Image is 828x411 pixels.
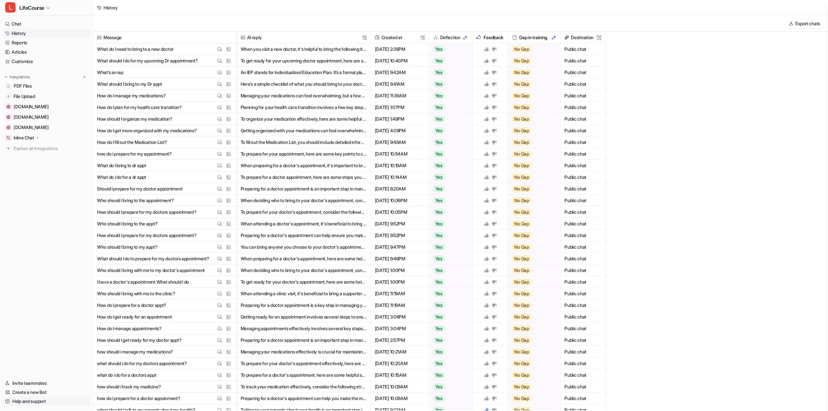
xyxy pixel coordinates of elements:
span: Yes [433,302,445,308]
span: Yes [433,46,445,52]
span: No Gap [512,197,531,204]
span: No Gap [512,395,531,402]
span: [DATE] 1:00PM [374,276,426,288]
button: Getting ready for an appointment involves several steps to ensure you're well-prepared and make t... [241,311,367,323]
a: PDF FilesPDF Files [3,81,90,91]
span: Public chat [563,183,603,195]
button: To prepare for your doctor's appointment effectively, here are a few key steps to follow: 1. **Ga... [241,358,367,369]
span: No Gap [512,255,531,262]
button: No Gap [508,346,556,358]
p: How should I get ready for my doctor appt? [97,334,181,346]
button: To prepare for a doctor appointment, here are some steps you can follow: 1. **Before the Appointm... [241,171,367,183]
button: Yes [429,195,469,206]
span: Public chat [563,323,603,334]
span: [DATE] 9:46PM [374,253,426,265]
button: Yes [429,381,469,393]
button: Managing your medications effectively is crucial for maintaining your health. Here are some steps... [241,346,367,358]
button: Yes [429,136,469,148]
button: Yes [429,299,469,311]
span: No Gap [512,151,531,157]
span: No Gap [512,69,531,76]
span: No Gap [512,92,531,99]
a: movingtoadulthealthcare.org[DOMAIN_NAME] [3,123,90,132]
span: Public chat [563,265,603,276]
button: Yes [429,90,469,102]
span: [DATE] 9:42AM [374,67,426,78]
span: [DATE] 9:41AM [374,78,426,90]
span: No Gap [512,221,531,227]
button: Planning for your health care transition involves a few key steps to help you move from pediatric... [241,102,367,113]
button: To track your medication effectively, consider the following strategies: 1. **Medication List**: ... [241,381,367,393]
span: No Gap [512,290,531,297]
span: Yes [433,162,445,169]
button: To organize your medication effectively, here are some helpful steps: - Use a pill organizer, whi... [241,113,367,125]
p: How should I organize my medication? [97,113,172,125]
span: [DATE] 10:54AM [374,148,426,160]
button: When preparing for a doctor's appointment, it's important to bring the following items: - **Photo... [241,160,367,171]
p: What should I do to prepare for my doctors appointment? [97,253,209,265]
span: L [5,2,16,13]
span: [DOMAIN_NAME] [14,114,49,120]
span: [DATE] 9:52PM [374,230,426,241]
p: Who should I bring to the appt? [97,218,158,230]
button: When preparing for a doctor's appointment, here are some helpful steps to ensure you're ready and... [241,253,367,265]
p: how should i track my medicine? [97,381,161,393]
p: Who should I bring with me to the clinic? [97,288,175,299]
p: how do i prepare for my appointment? [97,148,172,160]
button: When you visit a new doctor, it's helpful to bring the following items: - Photo identification (l... [241,43,367,55]
span: Public chat [563,346,603,358]
button: Yes [429,241,469,253]
span: Public chat [563,358,603,369]
button: Yes [429,334,469,346]
span: [DATE] 1:48PM [374,113,426,125]
span: No Gap [512,325,531,332]
button: No Gap [508,276,556,288]
span: Yes [433,279,445,285]
span: No Gap [512,384,531,390]
span: Yes [433,372,445,378]
a: Invite teammates [3,379,90,388]
p: How do I manage my medications? [97,90,166,102]
a: gottransition.org[DOMAIN_NAME] [3,113,90,122]
span: No Gap [512,360,531,367]
img: PDF Files [6,84,10,88]
button: Here’s a simple checklist of what you should bring to your doctor’s appointment: - Photo ID (like... [241,78,367,90]
span: Yes [433,337,445,343]
span: Yes [433,255,445,262]
span: [DATE] 1:07PM [374,102,426,113]
span: Public chat [563,334,603,346]
button: When deciding who to bring to your doctor's appointment, consider choosing someone who can suppor... [241,265,367,276]
button: No Gap [508,334,556,346]
span: [DATE] 9:52PM [374,218,426,230]
span: [DATE] 10:05PM [374,206,426,218]
button: Managing appointments effectively involves several key steps to ensure you are prepared before, d... [241,323,367,334]
span: [DATE] 1:00PM [374,265,426,276]
button: Yes [429,393,469,404]
button: No Gap [508,125,556,136]
span: No Gap [512,372,531,378]
span: Public chat [563,276,603,288]
p: Who should I bring with me to my doctor's appointment [97,265,205,276]
p: Who should I bring to my appt? [97,241,158,253]
img: File Upload [6,94,10,98]
span: Public chat [563,195,603,206]
button: Yes [429,369,469,381]
span: [DATE] 10:08AM [374,393,426,404]
span: Yes [433,244,445,250]
button: Yes [429,323,469,334]
button: Yes [429,206,469,218]
span: Yes [433,151,445,157]
p: how should i manage my medications? [97,346,173,358]
button: No Gap [508,78,556,90]
img: gottransition.org [6,115,10,119]
img: expand menu [4,75,8,79]
span: [DATE] 10:09AM [374,381,426,393]
span: [DATE] 2:36PM [374,43,426,55]
button: No Gap [508,183,556,195]
span: [DATE] 9:47PM [374,241,426,253]
span: Yes [433,174,445,180]
span: Public chat [563,253,603,265]
p: How do I prepare for a doctor appt? [97,299,166,311]
span: Public chat [563,393,603,404]
button: No Gap [508,160,556,171]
